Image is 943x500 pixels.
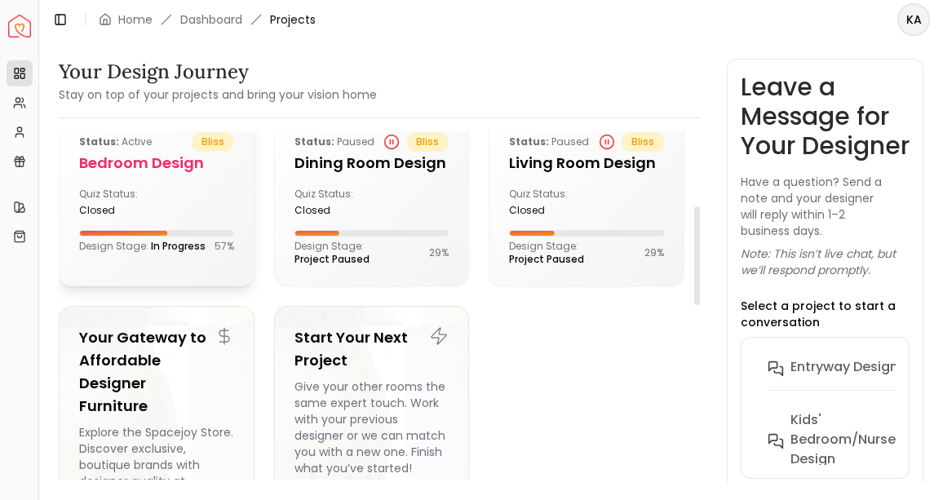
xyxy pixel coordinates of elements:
[741,73,910,161] h3: Leave a Message for Your Designer
[741,246,910,278] p: Note: This isn’t live chat, but we’ll respond promptly.
[294,188,365,217] div: Quiz Status:
[509,135,549,148] b: Status:
[8,15,31,38] img: Spacejoy Logo
[180,11,242,28] a: Dashboard
[118,11,153,28] a: Home
[294,252,370,266] span: Project Paused
[59,86,377,103] small: Stay on top of your projects and bring your vision home
[270,11,316,28] span: Projects
[294,326,449,372] h5: Start Your Next Project
[383,134,400,150] div: Project Paused
[509,240,644,266] p: Design Stage:
[899,5,928,34] span: KA
[59,59,377,85] h3: Your Design Journey
[79,132,152,152] p: active
[79,240,206,253] p: Design Stage:
[790,410,908,469] h6: Kids' Bedroom/Nursery design
[509,152,664,175] h5: Living Room design
[294,152,449,175] h5: Dining Room design
[429,246,449,259] p: 29 %
[509,204,580,217] div: closed
[79,188,150,217] div: Quiz Status:
[79,152,234,175] h5: Bedroom design
[294,132,374,152] p: Paused
[79,204,150,217] div: closed
[509,188,580,217] div: Quiz Status:
[151,239,206,253] span: In Progress
[215,240,234,253] p: 57 %
[79,326,234,418] h5: Your Gateway to Affordable Designer Furniture
[790,357,898,377] h6: entryway design
[294,135,334,148] b: Status:
[294,240,430,266] p: Design Stage:
[8,15,31,38] a: Spacejoy
[741,174,910,239] p: Have a question? Send a note and your designer will reply within 1–2 business days.
[897,3,930,36] button: KA
[622,132,664,152] span: bliss
[192,132,234,152] span: bliss
[79,135,119,148] b: Status:
[294,204,365,217] div: closed
[99,11,316,28] nav: breadcrumb
[741,298,910,330] p: Select a project to start a conversation
[509,132,589,152] p: Paused
[644,246,664,259] p: 29 %
[509,252,584,266] span: Project Paused
[599,134,615,150] div: Project Paused
[406,132,449,152] span: bliss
